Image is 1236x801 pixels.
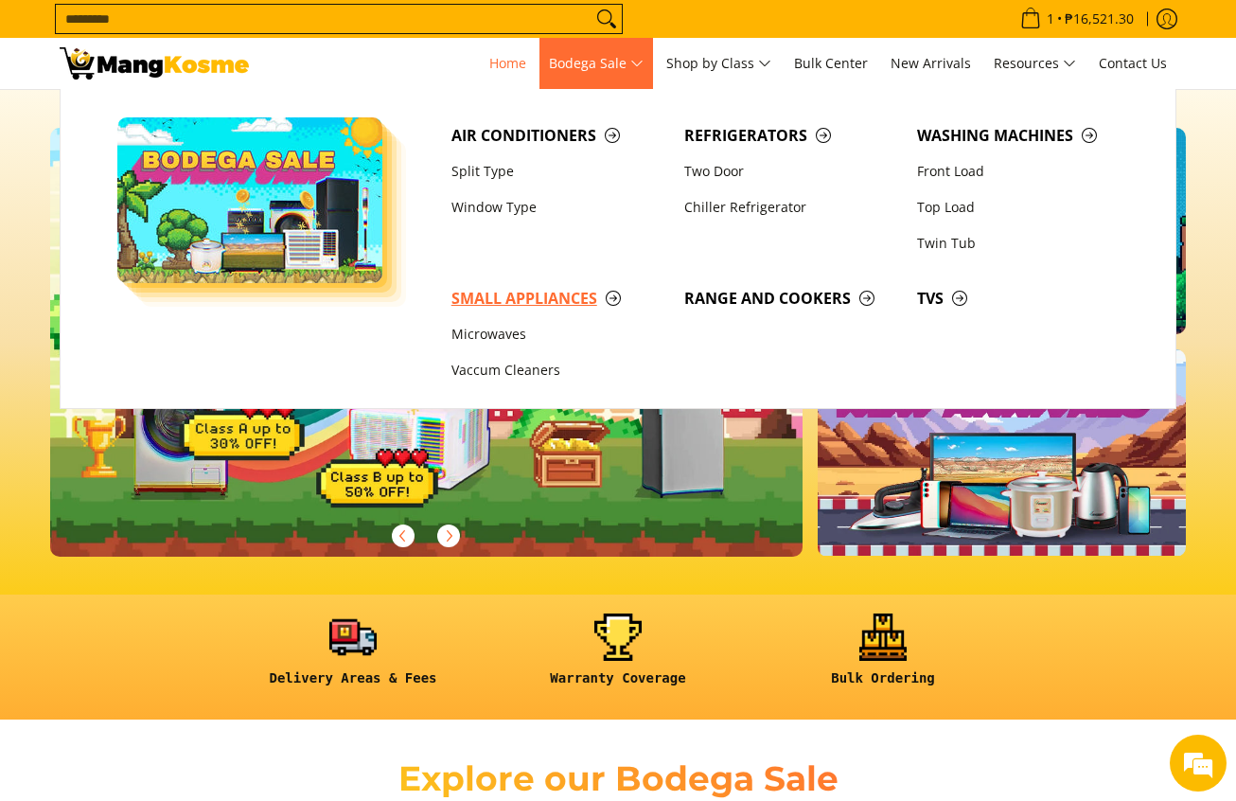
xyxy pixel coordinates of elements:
a: Shop by Class [657,38,781,89]
div: Chat with us now [98,106,318,131]
a: Contact Us [1089,38,1176,89]
span: Range and Cookers [684,287,898,311]
span: Small Appliances [451,287,665,311]
a: Vaccum Cleaners [442,353,675,389]
a: Front Load [908,153,1140,189]
span: Bulk Center [794,54,868,72]
a: Home [480,38,536,89]
span: TVs [917,287,1131,311]
a: More [50,128,863,587]
a: <h6><strong>Delivery Areas & Fees</strong></h6> [230,614,476,702]
span: Resources [994,52,1076,76]
span: Shop by Class [666,52,771,76]
span: Bodega Sale [549,52,644,76]
span: We're online! [110,239,261,430]
h2: Explore our Bodega Sale [344,757,892,800]
a: Microwaves [442,317,675,353]
span: Contact Us [1099,54,1167,72]
a: Small Appliances [442,280,675,316]
nav: Main Menu [268,38,1176,89]
button: Search [592,5,622,33]
a: Window Type [442,189,675,225]
a: Twin Tub [908,225,1140,261]
a: TVs [908,280,1140,316]
a: Air Conditioners [442,117,675,153]
a: <h6><strong>Bulk Ordering</strong></h6> [760,614,1006,702]
a: Chiller Refrigerator [675,189,908,225]
span: • [1015,9,1139,29]
span: Refrigerators [684,124,898,148]
span: Home [489,54,526,72]
a: Bulk Center [785,38,877,89]
span: 1 [1044,12,1057,26]
img: Bodega Sale [117,117,382,283]
img: Mang Kosme: Your Home Appliances Warehouse Sale Partner! [60,47,249,80]
button: Previous [382,515,424,557]
span: ₱16,521.30 [1062,12,1137,26]
a: New Arrivals [881,38,980,89]
div: Minimize live chat window [310,9,356,55]
button: Next [428,515,469,557]
a: Bodega Sale [539,38,653,89]
a: Range and Cookers [675,280,908,316]
a: Washing Machines [908,117,1140,153]
span: Air Conditioners [451,124,665,148]
a: Refrigerators [675,117,908,153]
a: Top Load [908,189,1140,225]
span: New Arrivals [891,54,971,72]
a: <h6><strong>Warranty Coverage</strong></h6> [495,614,741,702]
textarea: Type your message and hit 'Enter' [9,517,361,583]
span: Washing Machines [917,124,1131,148]
a: Split Type [442,153,675,189]
a: Two Door [675,153,908,189]
a: Resources [984,38,1086,89]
